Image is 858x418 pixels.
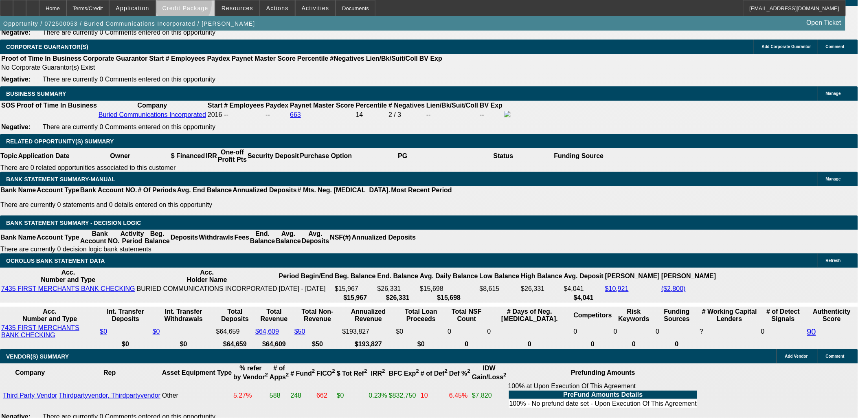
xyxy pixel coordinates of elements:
th: NSF(#) [329,230,351,245]
th: # Of Periods [138,186,177,194]
img: facebook-icon.png [504,111,511,117]
th: Proof of Time In Business [16,101,97,110]
th: Avg. Daily Balance [419,268,478,284]
td: 0 [613,324,655,339]
th: $50 [294,340,341,348]
th: $64,609 [255,340,293,348]
td: -- [265,110,289,119]
span: Refresh [826,258,841,263]
sup: 2 [504,372,507,378]
b: # of Def [421,370,448,377]
th: Proof of Time In Business [1,55,82,63]
td: 6.45% [449,382,471,409]
th: Avg. Deposit [564,268,604,284]
td: 662 [316,382,336,409]
th: # Working Capital Lenders [699,308,760,323]
th: Avg. Balance [275,230,301,245]
th: Avg. End Balance [177,186,233,194]
div: 14 [356,111,387,119]
b: Paynet Master Score [232,55,296,62]
th: Application Date [18,148,70,164]
span: Refresh to pull Number of Working Capital Lenders [700,328,703,335]
th: Owner [70,148,171,164]
td: $0 [396,324,447,339]
div: $193,827 [342,328,395,335]
a: Buried Communications Incorporated [99,111,206,118]
b: Company [137,102,167,109]
td: [DATE] - [DATE] [279,285,334,293]
span: BUSINESS SUMMARY [6,90,66,97]
th: Purchase Option [299,148,352,164]
td: 0 [573,324,612,339]
span: Manage [826,177,841,181]
p: There are currently 0 statements and 0 details entered on this opportunity [0,201,452,209]
b: Corporate Guarantor [83,55,147,62]
b: # Employees [166,55,206,62]
a: $50 [294,328,305,335]
th: PG [352,148,453,164]
span: Resources [222,5,253,11]
td: $64,659 [216,324,255,339]
td: -- [479,110,503,119]
a: Third Party Vendor [3,392,57,399]
b: BV Exp [419,55,442,62]
td: $4,041 [564,285,604,293]
th: Annualized Revenue [342,308,395,323]
th: IRR [205,148,217,164]
b: IRR [371,370,385,377]
td: BURIED COMMUNICATIONS INCORPORATED [136,285,278,293]
th: Bank Account NO. [80,186,138,194]
th: Authenticity Score [807,308,857,323]
button: Activities [296,0,336,16]
th: Acc. Holder Name [136,268,278,284]
th: Acc. Number and Type [1,268,136,284]
b: Start [208,102,222,109]
th: 0 [655,340,698,348]
td: 5.27% [233,382,268,409]
th: # of Detect Signals [761,308,806,323]
td: 0 [761,324,806,339]
td: 2016 [207,110,223,119]
b: Negative: [1,123,31,130]
span: OCROLUS BANK STATEMENT DATA [6,257,105,264]
b: Percentile [356,102,387,109]
a: 663 [290,111,301,118]
span: Opportunity / 072500053 / Buried Communications Incorporated / [PERSON_NAME] [3,20,255,27]
td: $15,967 [334,285,376,293]
span: Credit Package [162,5,208,11]
th: Fees [234,230,250,245]
th: Withdrawls [198,230,234,245]
th: Competitors [573,308,612,323]
th: Total Revenue [255,308,293,323]
button: Credit Package [156,0,215,16]
th: 0 [448,340,486,348]
td: No Corporate Guarantor(s) Exist [1,64,446,72]
td: -- [426,110,478,119]
b: Paynet Master Score [290,102,354,109]
sup: 2 [416,368,419,374]
th: One-off Profit Pts [217,148,247,164]
th: Deposits [170,230,199,245]
span: Comment [826,44,845,49]
th: $193,827 [342,340,395,348]
th: End. Balance [377,268,419,284]
b: % refer by Vendor [233,365,268,381]
span: Add Corporate Guarantor [762,44,811,49]
a: 7435 FIRST MERCHANTS BANK CHECKING [1,285,135,292]
th: Total Deposits [216,308,255,323]
th: [PERSON_NAME] [661,268,716,284]
a: Open Ticket [803,16,845,30]
sup: 2 [382,368,385,374]
a: 90 [807,327,816,336]
b: # Fund [291,370,315,377]
td: 10 [420,382,448,409]
th: Status [453,148,554,164]
th: Sum of the Total NSF Count and Total Overdraft Fee Count from Ocrolus [448,308,486,323]
sup: 2 [312,368,315,374]
a: $64,609 [255,328,279,335]
th: 0 [487,340,573,348]
a: ($2,800) [661,285,686,292]
th: Total Non-Revenue [294,308,341,323]
th: Account Type [36,186,80,194]
span: VENDOR(S) SUMMARY [6,353,69,360]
